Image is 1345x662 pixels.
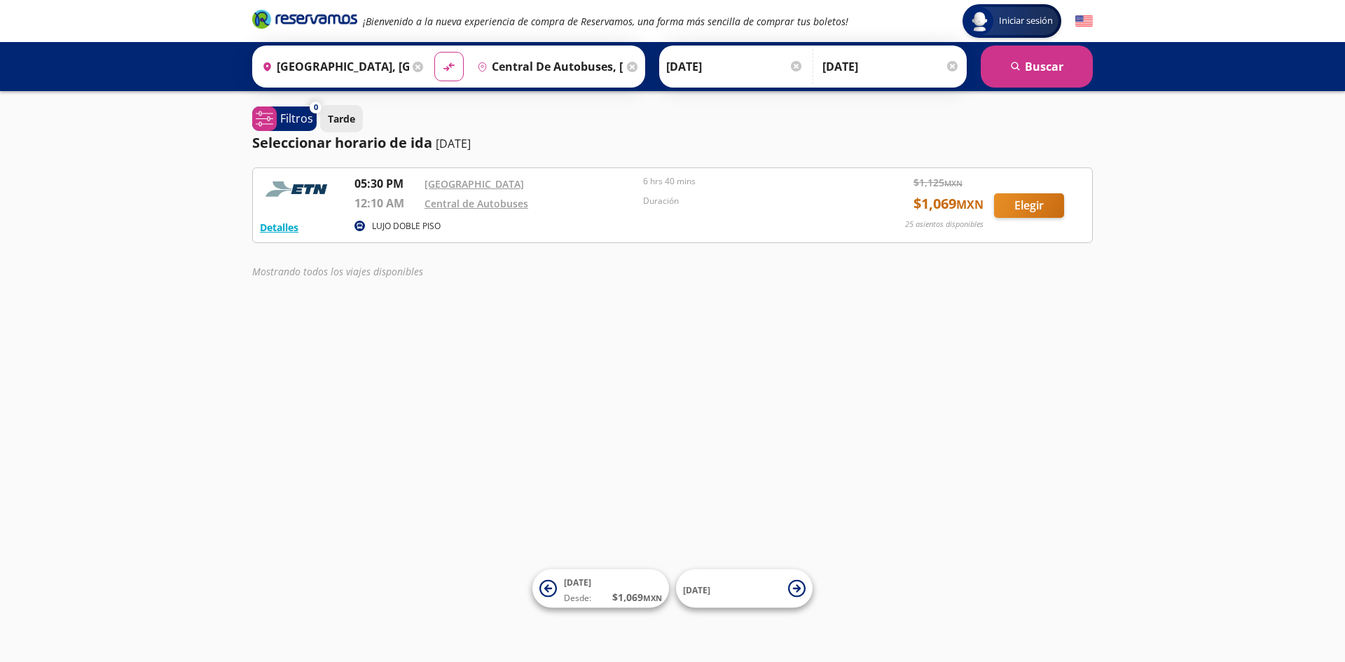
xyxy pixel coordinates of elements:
[252,132,432,153] p: Seleccionar horario de ida
[260,175,337,203] img: RESERVAMOS
[436,135,471,152] p: [DATE]
[1075,13,1093,30] button: English
[643,593,662,603] small: MXN
[425,197,528,210] a: Central de Autobuses
[354,175,418,192] p: 05:30 PM
[683,584,710,595] span: [DATE]
[320,105,363,132] button: Tarde
[643,175,855,188] p: 6 hrs 40 mins
[256,49,409,84] input: Buscar Origen
[252,106,317,131] button: 0Filtros
[993,14,1058,28] span: Iniciar sesión
[372,220,441,233] p: LUJO DOBLE PISO
[612,590,662,605] span: $ 1,069
[260,220,298,235] button: Detalles
[471,49,624,84] input: Buscar Destino
[905,219,984,230] p: 25 asientos disponibles
[363,15,848,28] em: ¡Bienvenido a la nueva experiencia de compra de Reservamos, una forma más sencilla de comprar tus...
[314,102,318,113] span: 0
[252,265,423,278] em: Mostrando todos los viajes disponibles
[822,49,960,84] input: Opcional
[564,592,591,605] span: Desde:
[956,197,984,212] small: MXN
[564,577,591,588] span: [DATE]
[252,8,357,34] a: Brand Logo
[643,195,855,207] p: Duración
[676,570,813,608] button: [DATE]
[354,195,418,212] p: 12:10 AM
[666,49,803,84] input: Elegir Fecha
[328,111,355,126] p: Tarde
[994,193,1064,218] button: Elegir
[532,570,669,608] button: [DATE]Desde:$1,069MXN
[280,110,313,127] p: Filtros
[913,175,963,190] span: $ 1,125
[425,177,524,191] a: [GEOGRAPHIC_DATA]
[981,46,1093,88] button: Buscar
[252,8,357,29] i: Brand Logo
[944,178,963,188] small: MXN
[913,193,984,214] span: $ 1,069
